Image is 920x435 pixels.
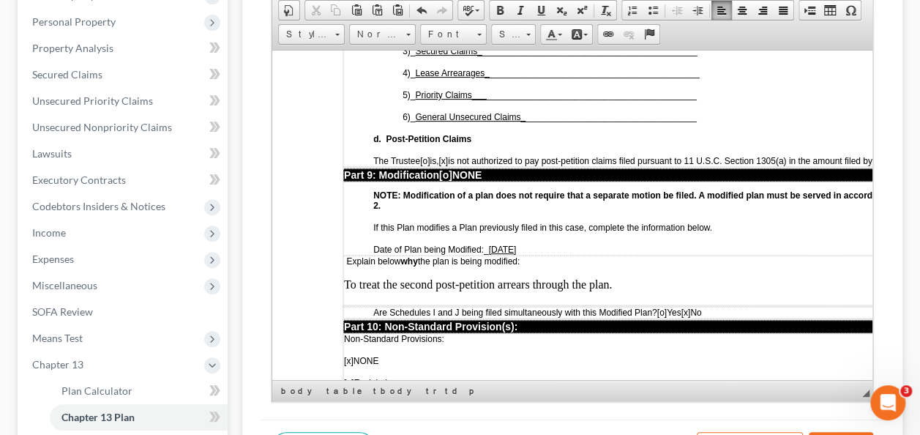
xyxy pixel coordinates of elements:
[32,279,97,291] span: Miscellaneous
[272,51,872,380] iframe: Rich Text Editor, document-ckeditor
[799,1,820,20] a: Insert Page Break for Printing
[32,68,102,81] span: Secured Claims
[32,15,116,28] span: Personal Property
[752,1,773,20] a: Align Right
[711,1,732,20] a: Align Left
[72,327,132,338] span: Explain here:
[101,194,244,204] span: Date of Plan being Modified:
[411,1,432,20] a: Undo
[130,40,138,50] span: 5)
[32,226,66,239] span: Income
[20,299,228,325] a: SOFA Review
[432,1,452,20] a: Redo
[138,62,425,72] span: _ ___________________________________
[510,1,531,20] a: Italic
[143,40,214,50] u: Priority Claims___
[72,283,172,294] span: Non-Standard Provisions:
[167,119,180,130] span: [o]
[138,18,427,28] span: _ ___________________________________________
[216,194,244,204] u: [DATE]
[572,1,592,20] a: Superscript
[20,114,228,141] a: Unsecured Nonpriority Claims
[387,1,408,20] a: Paste from Word
[278,24,345,45] a: Styles
[773,1,793,20] a: Justify
[32,200,165,212] span: Codebtors Insiders & Notices
[101,105,703,116] span: The Trustee is, is not authorized to pay post-petition claims filed pursuant to 11 U.S.C. Section...
[32,42,113,54] span: Property Analysis
[32,147,72,160] span: Lawsuits
[128,206,145,216] strong: why
[423,384,441,398] a: tr element
[566,25,592,44] a: Background Colour
[820,1,840,20] a: Table
[618,25,639,44] a: Unlink
[74,206,247,216] span: Explain below the plan is being modified:
[32,332,83,344] span: Means Test
[130,18,427,28] span: 4)
[870,385,905,420] iframe: Intercom live chat
[492,25,521,44] span: Size
[840,1,861,20] a: Insert Special Character
[442,384,465,398] a: td element
[326,1,346,20] a: Copy
[551,1,572,20] a: Subscript
[367,1,387,20] a: Paste as plain text
[72,270,245,282] strong: Part 10: Non-Standard Provision(s):
[101,257,430,267] span: Are Schedules I and J being filed simultaneously with this Modified Plan? Yes No
[32,94,153,107] span: Unsecured Priority Claims
[32,358,83,371] span: Chapter 13
[20,141,228,167] a: Lawsuits
[32,253,74,265] span: Expenses
[643,1,663,20] a: Insert/Remove Bulleted List
[101,83,199,94] strong: d. Post-Petition Claims
[541,25,566,44] a: Text Colour
[72,228,714,254] p: To treat the second post-petition arrears through the plan.
[408,257,418,267] span: [x]
[20,62,228,88] a: Secured Claims
[324,384,369,398] a: table element
[862,390,869,397] span: Drag to resize
[20,35,228,62] a: Property Analysis
[61,384,132,397] span: Plan Calculator
[61,411,135,423] span: Chapter 13 Plan
[130,62,138,72] span: 6)
[50,404,228,431] a: Chapter 13 Plan
[732,1,752,20] a: Centre
[466,384,480,398] a: p element
[458,1,484,20] a: Spell Checker
[639,25,659,44] a: Anchor
[278,384,322,398] a: body element
[491,24,536,45] a: Size
[143,62,253,72] u: General Unsecured Claims_
[32,121,172,133] span: Unsecured Nonpriority Claims
[143,18,217,28] u: Lease Arrearages_
[421,25,472,44] span: Font
[50,378,228,404] a: Plan Calculator
[212,194,244,204] span: _
[279,1,299,20] a: Document Properties
[346,1,367,20] a: Paste
[596,1,616,20] a: Remove Format
[385,257,394,267] span: [o]
[531,1,551,20] a: Underline
[420,24,487,45] a: Font
[598,25,618,44] a: Link
[32,174,126,186] span: Executory Contracts
[305,1,326,20] a: Cut
[101,172,440,182] span: If this Plan modifies a Plan previously filed in this case, complete the information below.
[350,25,401,44] span: Normal
[687,1,708,20] a: Increase Indent
[72,305,106,316] span: NONE
[148,105,157,116] span: [o]
[667,1,687,20] a: Decrease Indent
[490,1,510,20] a: Bold
[72,119,209,130] strong: Part 9: Modification NONE
[20,88,228,114] a: Unsecured Priority Claims
[20,167,228,193] a: Executory Contracts
[72,327,81,338] span: [o]
[349,24,416,45] a: Normal
[622,1,643,20] a: Insert/Remove Numbered List
[279,25,330,44] span: Styles
[32,305,93,318] span: SOFA Review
